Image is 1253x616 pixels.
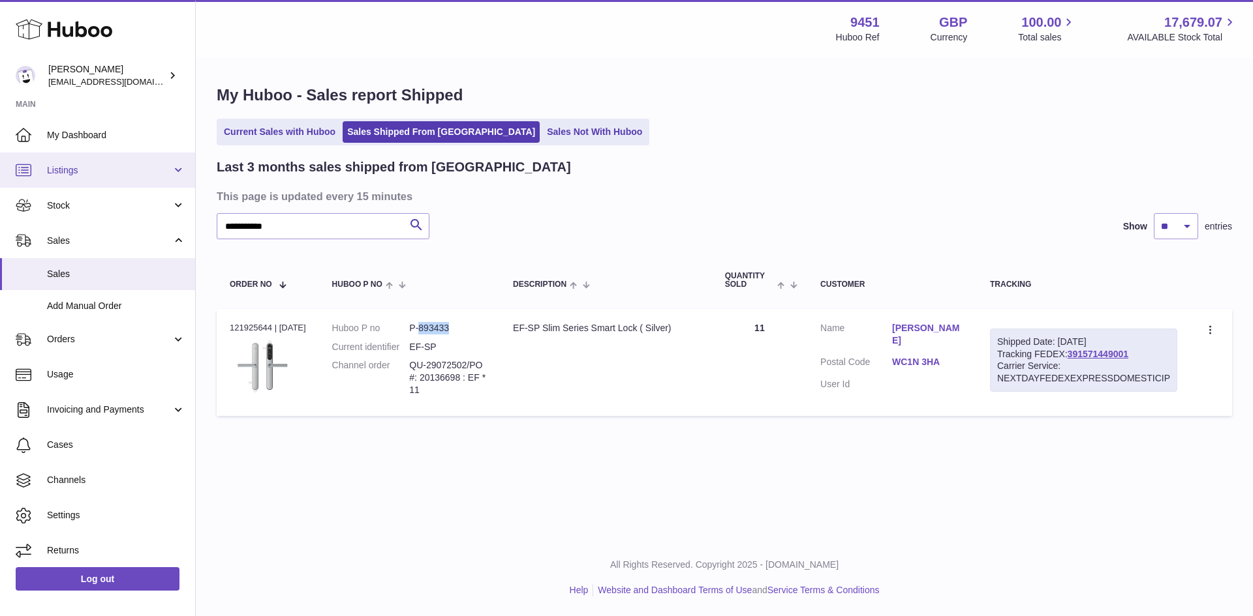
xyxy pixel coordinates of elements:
[820,280,964,289] div: Customer
[332,341,410,353] dt: Current identifier
[593,584,879,596] li: and
[47,474,185,486] span: Channels
[1127,14,1237,44] a: 17,679.07 AVAILABLE Stock Total
[16,66,35,85] img: internalAdmin-9451@internal.huboo.com
[16,567,179,591] a: Log out
[820,356,892,372] dt: Postal Code
[850,14,880,31] strong: 9451
[1164,14,1222,31] span: 17,679.07
[332,280,382,289] span: Huboo P no
[409,341,487,353] dd: EF-SP
[47,368,185,381] span: Usage
[47,199,172,212] span: Stock
[767,585,880,595] a: Service Terms & Conditions
[332,359,410,396] dt: Channel order
[206,559,1243,571] p: All Rights Reserved. Copyright 2025 - [DOMAIN_NAME]
[1068,349,1128,359] a: 391571449001
[990,329,1177,392] div: Tracking FEDEX:
[47,129,185,141] span: My Dashboard
[47,164,172,177] span: Listings
[820,378,892,390] dt: User Id
[47,439,185,451] span: Cases
[47,333,172,345] span: Orders
[217,189,1229,203] h3: This page is updated every 15 minutes
[332,322,410,334] dt: Huboo P no
[409,359,487,396] dd: QU-29072502/PO#: 20136698 : EF * 11
[217,158,571,176] h2: Last 3 months sales shipped from [GEOGRAPHIC_DATA]
[1021,14,1061,31] span: 100.00
[990,280,1177,289] div: Tracking
[47,509,185,521] span: Settings
[1123,220,1147,233] label: Show
[1018,14,1076,44] a: 100.00 Total sales
[931,31,968,44] div: Currency
[47,235,172,247] span: Sales
[1205,220,1232,233] span: entries
[217,85,1232,106] h1: My Huboo - Sales report Shipped
[997,336,1170,348] div: Shipped Date: [DATE]
[47,403,172,416] span: Invoicing and Payments
[230,322,306,334] div: 121925644 | [DATE]
[598,585,752,595] a: Website and Dashboard Terms of Use
[513,322,699,334] div: EF-SP Slim Series Smart Lock ( Silver)
[47,300,185,312] span: Add Manual Order
[892,356,964,368] a: WC1N 3HA
[542,121,647,143] a: Sales Not With Huboo
[47,544,185,557] span: Returns
[1127,31,1237,44] span: AVAILABLE Stock Total
[513,280,566,289] span: Description
[48,63,166,88] div: [PERSON_NAME]
[892,322,964,347] a: [PERSON_NAME]
[48,76,192,87] span: [EMAIL_ADDRESS][DOMAIN_NAME]
[219,121,340,143] a: Current Sales with Huboo
[230,280,272,289] span: Order No
[230,338,295,395] img: 1699219270.jpg
[725,272,774,289] span: Quantity Sold
[997,360,1170,385] div: Carrier Service: NEXTDAYFEDEXEXPRESSDOMESTICIP
[47,268,185,280] span: Sales
[820,322,892,350] dt: Name
[570,585,589,595] a: Help
[343,121,540,143] a: Sales Shipped From [GEOGRAPHIC_DATA]
[836,31,880,44] div: Huboo Ref
[1018,31,1076,44] span: Total sales
[409,322,487,334] dd: P-893433
[712,309,807,416] td: 11
[939,14,967,31] strong: GBP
